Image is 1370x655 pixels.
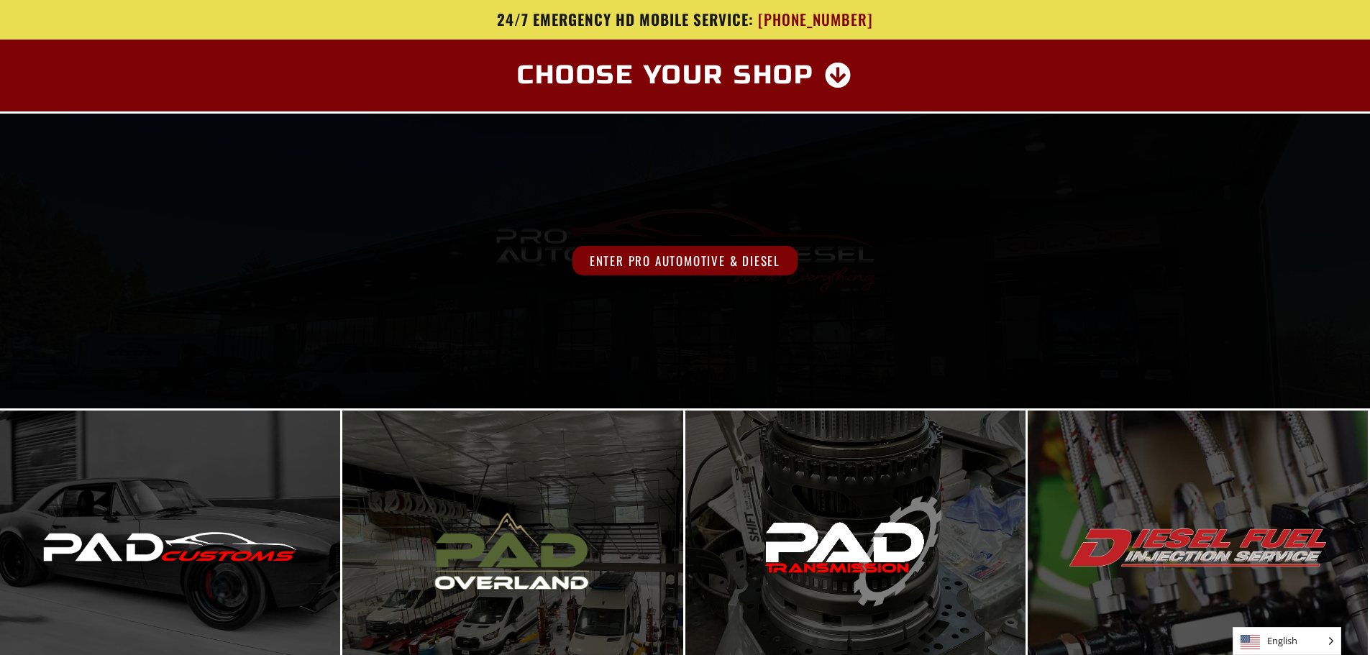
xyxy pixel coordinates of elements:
span: Choose Your Shop [517,63,814,88]
a: Choose Your Shop [500,54,870,97]
span: 24/7 Emergency HD Mobile Service: [497,8,754,30]
a: 24/7 Emergency HD Mobile Service: [PHONE_NUMBER] [265,11,1106,29]
span: English [1233,628,1341,654]
span: [PHONE_NUMBER] [758,11,873,29]
span: Enter Pro Automotive & Diesel [572,246,798,275]
aside: Language selected: English [1233,627,1341,655]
